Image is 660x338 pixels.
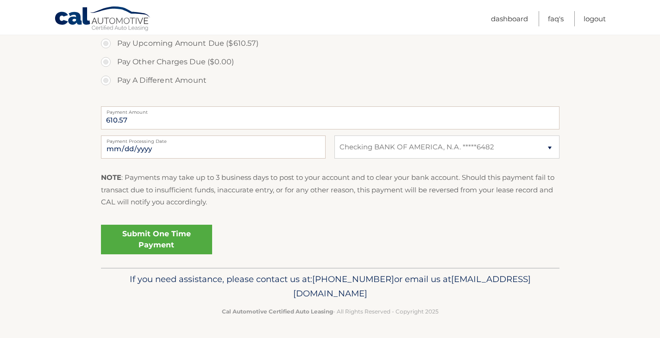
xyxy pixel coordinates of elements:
p: - All Rights Reserved - Copyright 2025 [107,307,553,316]
a: Submit One Time Payment [101,225,212,254]
input: Payment Amount [101,106,559,129]
a: FAQ's [548,11,564,26]
input: Payment Date [101,135,326,159]
label: Payment Amount [101,106,559,114]
label: Pay Other Charges Due ($0.00) [101,53,559,71]
label: Pay Upcoming Amount Due ($610.57) [101,34,559,53]
label: Payment Processing Date [101,135,326,143]
span: [PHONE_NUMBER] [312,274,394,284]
label: Pay A Different Amount [101,71,559,90]
strong: NOTE [101,173,121,182]
a: Cal Automotive [54,6,151,33]
a: Logout [584,11,606,26]
p: If you need assistance, please contact us at: or email us at [107,272,553,301]
a: Dashboard [491,11,528,26]
strong: Cal Automotive Certified Auto Leasing [222,308,333,315]
p: : Payments may take up to 3 business days to post to your account and to clear your bank account.... [101,172,559,208]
